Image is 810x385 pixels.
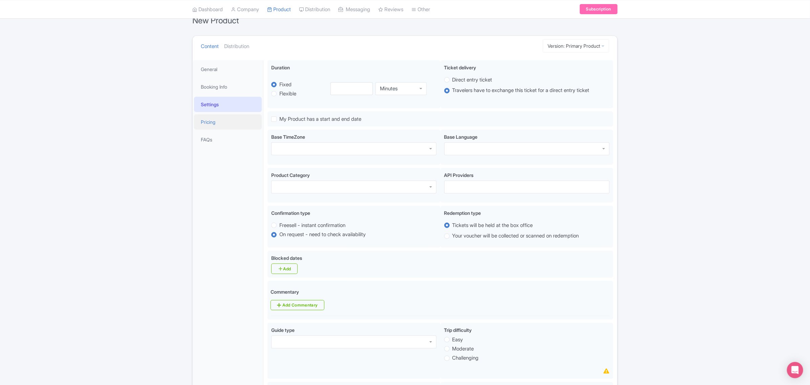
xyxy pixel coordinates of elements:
[444,172,474,178] span: API Providers
[194,114,262,130] a: Pricing
[452,76,492,84] label: Direct entry ticket
[444,327,472,333] span: Trip difficulty
[194,79,262,94] a: Booking Info
[224,36,249,57] a: Distribution
[279,231,366,239] label: On request - need to check availability
[279,222,345,229] label: Freesell - instant confirmation
[580,4,618,14] a: Subscription
[380,86,398,92] div: Minutes
[444,134,478,140] span: Base Language
[271,327,295,333] span: Guide type
[452,222,533,229] label: Tickets will be held at the box office
[201,36,219,57] a: Content
[279,81,292,89] label: Fixed
[192,14,239,27] h1: New Product
[271,300,324,310] a: Add Commentary
[444,210,481,216] span: Redemption type
[452,87,590,94] label: Travelers have to exchange this ticket for a direct entry ticket
[452,336,463,344] label: Easy
[194,132,262,147] a: FAQs
[452,345,474,353] label: Moderate
[194,97,262,112] a: Settings
[194,62,262,77] a: General
[271,172,310,178] span: Product Category
[271,134,305,140] span: Base TimeZone
[271,65,290,70] span: Duration
[543,39,609,52] a: Version: Primary Product
[452,232,579,240] label: Your voucher will be collected or scanned on redemption
[279,90,296,98] label: Flexible
[271,255,302,261] span: Blocked dates
[787,362,803,378] div: Open Intercom Messenger
[452,354,479,362] label: Challenging
[279,116,361,122] span: My Product has a start and end date
[271,210,310,216] span: Confirmation type
[444,65,476,70] span: Ticket delivery
[271,264,297,274] a: Add
[271,288,299,295] div: Commentary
